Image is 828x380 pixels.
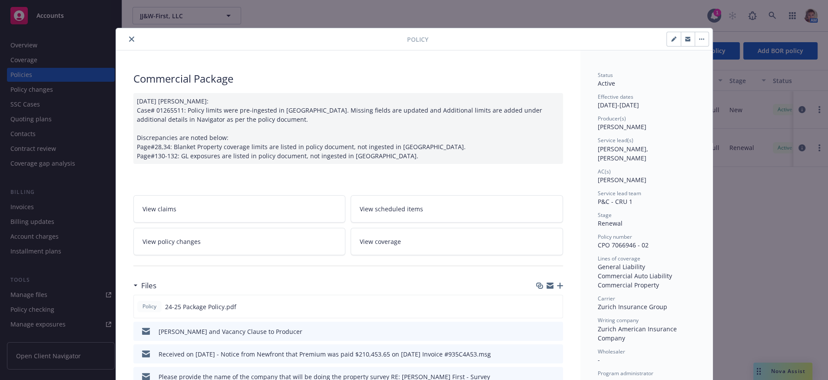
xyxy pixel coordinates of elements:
div: [DATE] - [DATE] [598,93,695,110]
div: Received on [DATE] - Notice from Newfront that Premium was paid $210,453.65 on [DATE] Invoice #93... [159,350,491,359]
span: - [598,356,600,364]
span: CPO 7066946 - 02 [598,241,649,249]
button: download file [538,327,545,336]
a: View policy changes [133,228,346,255]
span: [PERSON_NAME] [598,176,646,184]
span: Policy number [598,233,632,240]
div: Commercial Package [133,71,563,86]
h3: Files [141,280,156,291]
button: download file [537,302,544,311]
span: Service lead team [598,190,641,197]
span: Effective dates [598,93,633,100]
span: Status [598,71,613,79]
span: Policy [141,303,158,310]
span: AC(s) [598,168,611,175]
span: Program administrator [598,370,653,377]
span: Producer(s) [598,115,626,122]
button: preview file [551,302,559,311]
button: preview file [552,327,560,336]
span: View coverage [360,237,401,246]
span: View claims [142,204,176,213]
button: download file [538,350,545,359]
span: Renewal [598,219,623,227]
span: Lines of coverage [598,255,640,262]
span: Zurich Insurance Group [598,303,667,311]
span: Wholesaler [598,348,625,355]
span: Active [598,79,615,87]
div: Commercial Auto Liability [598,271,695,280]
span: Service lead(s) [598,137,633,144]
span: [PERSON_NAME], [PERSON_NAME] [598,145,650,162]
div: General Liability [598,262,695,271]
a: View coverage [351,228,563,255]
span: P&C - CRU 1 [598,197,633,206]
span: Zurich American Insurance Company [598,325,679,342]
span: Policy [407,35,428,44]
span: Writing company [598,317,639,324]
div: [DATE] [PERSON_NAME]: Case# 01265511: Policy limits were pre-ingested in [GEOGRAPHIC_DATA]. Missi... [133,93,563,164]
span: View scheduled items [360,204,423,213]
span: View policy changes [142,237,201,246]
a: View claims [133,195,346,223]
span: Carrier [598,295,615,302]
button: preview file [552,350,560,359]
a: View scheduled items [351,195,563,223]
div: Commercial Property [598,280,695,290]
span: 24-25 Package Policy.pdf [165,302,236,311]
div: [PERSON_NAME] and Vacancy Clause to Producer [159,327,302,336]
span: [PERSON_NAME] [598,123,646,131]
button: close [126,34,137,44]
span: Stage [598,211,612,219]
div: Files [133,280,156,291]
